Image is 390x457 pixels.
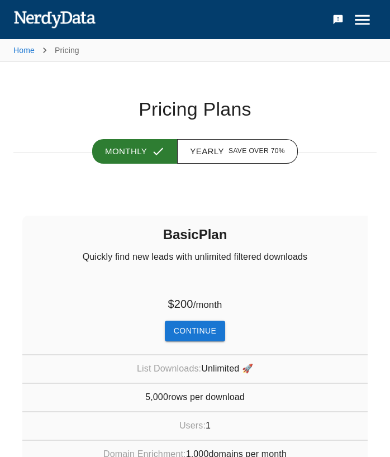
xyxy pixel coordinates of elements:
[74,250,316,295] p: Quickly find new leads with unlimited filtered downloads
[348,6,377,34] button: Navigation Menu
[22,354,368,382] div: Unlimited 🚀
[177,139,298,164] button: Yearly Save over 70%
[13,39,79,61] nav: breadcrumb
[165,321,225,341] button: Continue
[229,146,285,157] span: Save over 70%
[22,383,368,411] div: 5,000 rows per download
[137,362,201,375] span: List Downloads:
[193,299,222,310] small: / month
[22,411,368,439] div: 1
[163,217,227,250] h5: Basic Plan
[92,139,178,164] button: Monthly
[13,46,35,55] a: Home
[13,98,377,121] h1: Pricing Plans
[55,45,79,56] p: Pricing
[168,295,222,312] h6: $ 200
[179,419,206,432] span: Users:
[13,8,96,30] img: NerdyData.com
